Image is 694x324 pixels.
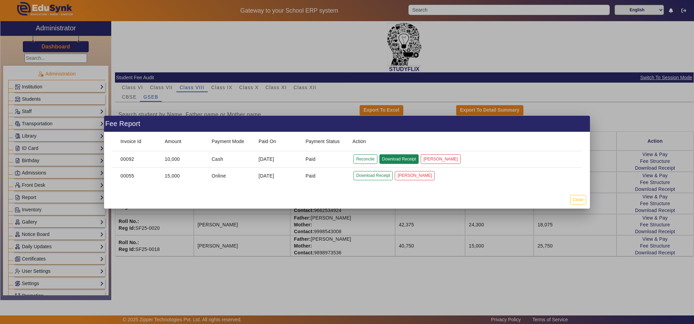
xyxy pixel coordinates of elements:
[104,116,590,132] div: Fee Report
[206,168,253,184] mat-cell: Online
[347,132,582,151] mat-header-cell: Action
[421,154,461,164] button: [PERSON_NAME]
[206,151,253,168] mat-cell: Cash
[570,195,586,204] button: Close
[300,132,347,151] mat-header-cell: Payment Status
[305,172,315,179] span: Paid
[206,132,253,151] mat-header-cell: Payment Mode
[253,151,300,168] mat-cell: [DATE]
[253,132,300,151] mat-header-cell: Paid On
[112,132,159,151] mat-header-cell: Invoice Id
[159,132,206,151] mat-header-cell: Amount
[112,151,159,168] mat-cell: 00092
[159,151,206,168] mat-cell: 10,000
[379,154,419,164] button: Download Receipt
[353,171,393,180] button: Download Receipt
[159,168,206,184] mat-cell: 15,000
[353,154,377,164] button: Reconcile
[253,168,300,184] mat-cell: [DATE]
[305,156,315,163] span: Paid
[395,171,435,180] button: [PERSON_NAME]
[112,168,159,184] mat-cell: 00055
